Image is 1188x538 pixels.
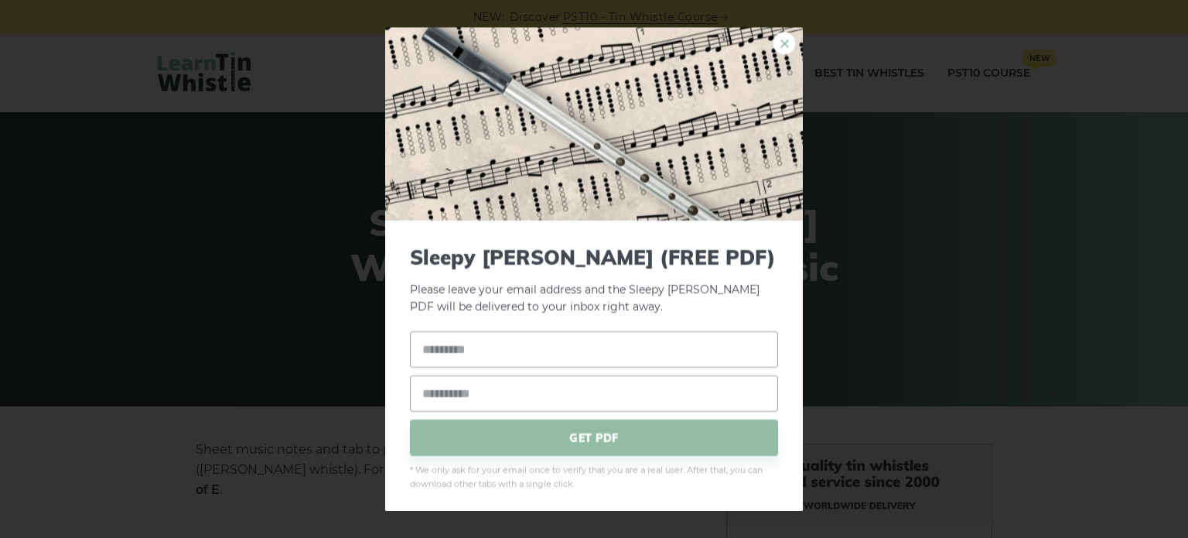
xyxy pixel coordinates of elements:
[773,32,796,55] a: ×
[410,245,778,269] span: Sleepy [PERSON_NAME] (FREE PDF)
[410,245,778,317] p: Please leave your email address and the Sleepy [PERSON_NAME] PDF will be delivered to your inbox ...
[410,464,778,492] span: * We only ask for your email once to verify that you are a real user. After that, you can downloa...
[385,27,803,221] img: Tin Whistle Tab Preview
[410,420,778,456] span: GET PDF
